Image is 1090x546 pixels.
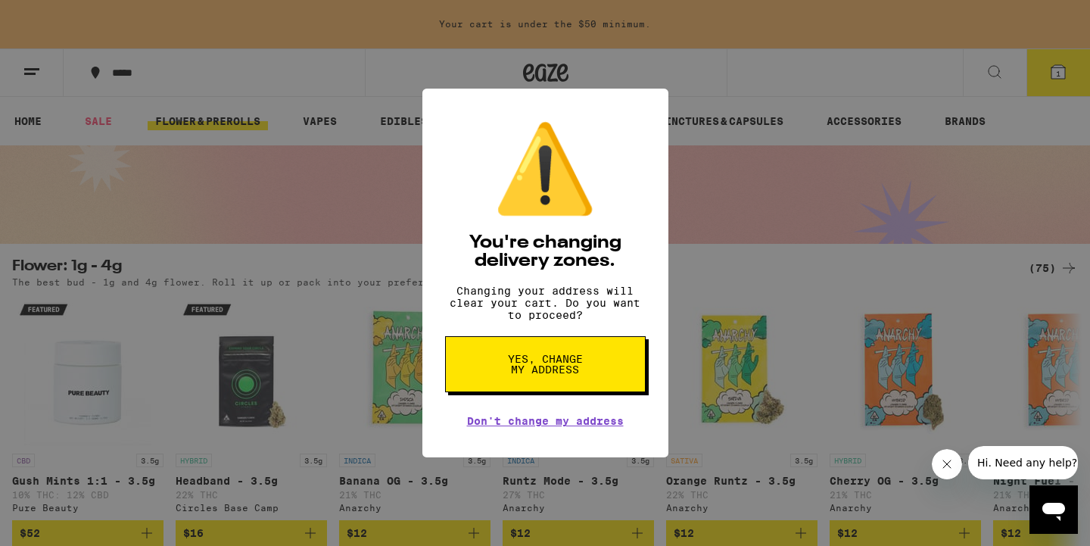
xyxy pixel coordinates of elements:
a: Don't change my address [467,415,624,427]
h2: You're changing delivery zones. [445,234,646,270]
iframe: Message from company [968,446,1078,479]
span: Yes, change my address [506,354,584,375]
div: ⚠️ [492,119,598,219]
p: Changing your address will clear your cart. Do you want to proceed? [445,285,646,321]
iframe: Close message [932,449,962,479]
iframe: Button to launch messaging window [1029,485,1078,534]
button: Yes, change my address [445,336,646,392]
